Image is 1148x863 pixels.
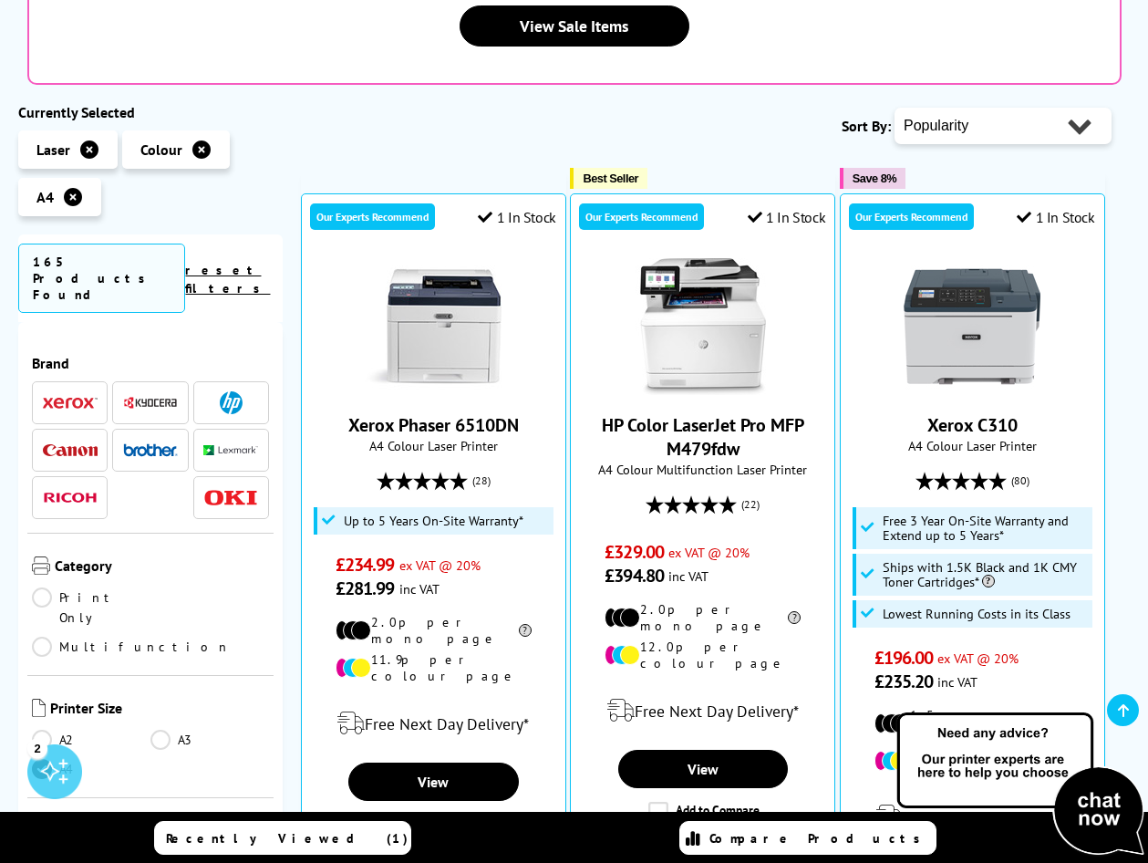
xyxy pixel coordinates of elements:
[43,486,98,509] a: Ricoh
[460,5,689,47] a: View Sale Items
[850,437,1095,454] span: A4 Colour Laser Printer
[635,380,771,399] a: HP Color LaserJet Pro MFP M479fdw
[937,673,977,691] span: inc VAT
[874,670,934,693] span: £235.20
[399,556,481,574] span: ex VAT @ 20%
[579,203,704,230] div: Our Experts Recommend
[27,738,47,758] div: 2
[140,140,182,159] span: Colour
[883,560,1088,589] span: Ships with 1.5K Black and 1K CMY Toner Cartridges*
[580,685,825,736] div: modal_delivery
[344,514,523,528] span: Up to 5 Years On-Site Warranty*
[203,445,258,456] img: Lexmark
[472,463,491,498] span: (28)
[336,614,532,647] li: 2.0p per mono page
[43,439,98,462] a: Canon
[348,763,518,801] a: View
[32,354,269,372] span: Brand
[904,258,1040,395] img: Xerox C310
[348,413,519,437] a: Xerox Phaser 6510DN
[365,380,502,399] a: Xerox Phaser 6510DN
[18,244,185,313] span: 165 Products Found
[203,486,258,509] a: OKI
[618,750,788,788] a: View
[123,396,178,410] img: Kyocera
[605,601,801,634] li: 2.0p per mono page
[36,188,54,206] span: A4
[32,637,231,657] a: Multifunction
[927,413,1018,437] a: Xerox C310
[937,650,1019,667] span: ex VAT @ 20%
[874,744,1070,777] li: 9.0p per colour page
[336,577,395,600] span: £281.99
[605,540,664,564] span: £329.00
[668,544,750,561] span: ex VAT @ 20%
[583,172,638,185] span: Best Seller
[336,651,532,684] li: 11.9p per colour page
[123,391,178,414] a: Kyocera
[840,168,905,189] button: Save 8%
[220,391,243,414] img: HP
[166,830,409,847] span: Recently Viewed (1)
[580,461,825,478] span: A4 Colour Multifunction Laser Printer
[43,397,98,410] img: Xerox
[32,699,46,717] img: Printer Size
[32,556,50,575] img: Category
[605,564,664,587] span: £394.80
[36,140,70,159] span: Laser
[605,639,801,671] li: 12.0p per colour page
[154,821,411,855] a: Recently Viewed (1)
[893,710,1148,859] img: Open Live Chat window
[849,203,974,230] div: Our Experts Recommend
[55,556,269,578] span: Category
[1017,208,1095,226] div: 1 In Stock
[311,437,556,454] span: A4 Colour Laser Printer
[842,117,891,135] span: Sort By:
[478,208,556,226] div: 1 In Stock
[43,493,98,503] img: Ricoh
[883,514,1088,543] span: Free 3 Year On-Site Warranty and Extend up to 5 Years*
[904,380,1040,399] a: Xerox C310
[203,490,258,505] img: OKI
[874,646,934,670] span: £196.00
[185,262,270,296] a: reset filters
[123,443,178,456] img: Brother
[602,413,804,461] a: HP Color LaserJet Pro MFP M479fdw
[748,208,826,226] div: 1 In Stock
[50,699,269,721] span: Printer Size
[150,730,269,750] a: A3
[709,830,930,847] span: Compare Products
[18,103,283,121] div: Currently Selected
[1011,463,1029,498] span: (80)
[874,707,1070,740] li: 1.5p per mono page
[32,759,150,779] a: A4
[635,258,771,395] img: HP Color LaserJet Pro MFP M479fdw
[43,444,98,456] img: Canon
[32,587,150,628] a: Print Only
[365,258,502,395] img: Xerox Phaser 6510DN
[853,172,896,185] span: Save 8%
[570,168,647,189] button: Best Seller
[203,439,258,462] a: Lexmark
[679,821,936,855] a: Compare Products
[123,439,178,462] a: Brother
[203,391,258,414] a: HP
[883,607,1070,621] span: Lowest Running Costs in its Class
[648,802,760,822] label: Add to Compare
[310,203,435,230] div: Our Experts Recommend
[311,698,556,749] div: modal_delivery
[32,730,150,750] a: A2
[668,567,708,585] span: inc VAT
[336,553,395,577] span: £234.99
[43,391,98,414] a: Xerox
[399,580,440,598] span: inc VAT
[741,487,760,522] span: (22)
